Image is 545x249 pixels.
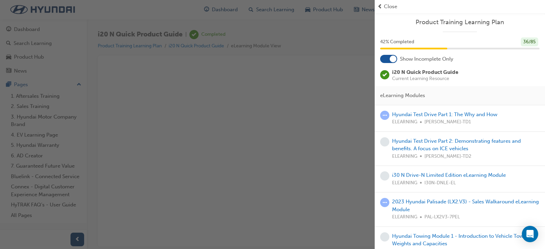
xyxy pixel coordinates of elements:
[380,38,414,46] span: 42 % Completed
[392,172,506,178] a: i30 N Drive-N Limited Edition eLearning Module
[392,213,417,221] span: ELEARNING
[392,138,521,152] a: Hyundai Test Drive Part 2: Demonstrating features and benefits. A focus on ICE vehicles
[522,226,538,242] div: Open Intercom Messenger
[392,199,539,213] a: 2023 Hyundai Palisade (LX2.V3) - Sales Walkaround eLearning Module
[380,70,389,79] span: learningRecordVerb_COMPLETE-icon
[380,198,389,207] span: learningRecordVerb_ATTEMPT-icon
[380,137,389,146] span: learningRecordVerb_NONE-icon
[392,118,417,126] span: ELEARNING
[521,37,538,47] div: 36 / 85
[392,111,497,118] a: Hyundai Test Drive Part 1: The Why and How
[392,233,532,247] a: Hyundai Towing Module 1 - Introduction to Vehicle Towing, Weights and Capacities
[384,3,397,11] span: Close
[392,153,417,160] span: ELEARNING
[424,118,471,126] span: [PERSON_NAME]-TD1
[392,179,417,187] span: ELEARNING
[377,3,542,11] button: prev-iconClose
[377,3,383,11] span: prev-icon
[424,153,471,160] span: [PERSON_NAME]-TD2
[380,171,389,181] span: learningRecordVerb_NONE-icon
[424,179,456,187] span: I30N-DNLE-EL
[380,232,389,242] span: learningRecordVerb_NONE-icon
[380,92,425,99] span: eLearning Modules
[392,69,458,75] span: i20 N Quick Product Guide
[392,76,458,81] span: Current Learning Resource
[400,55,453,63] span: Show Incomplete Only
[380,111,389,120] span: learningRecordVerb_ATTEMPT-icon
[424,213,460,221] span: PAL-LX2V3-7PEL
[380,18,540,26] a: Product Training Learning Plan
